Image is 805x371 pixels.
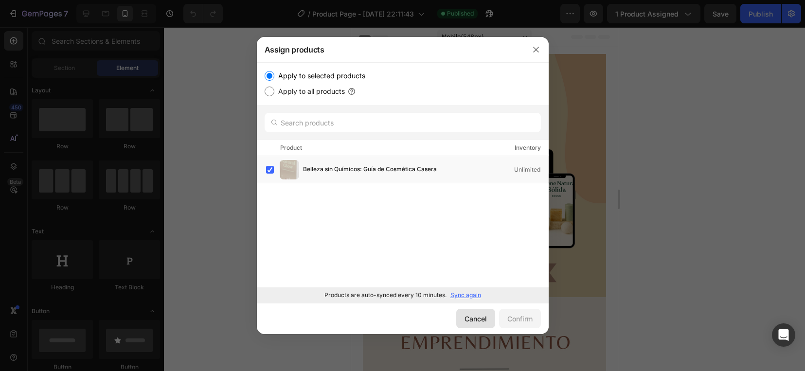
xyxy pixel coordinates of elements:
[772,323,795,347] div: Open Intercom Messenger
[280,160,299,179] img: product-img
[450,291,481,300] p: Sync again
[465,314,487,324] div: Cancel
[90,5,132,15] span: Mobile ( 548 px)
[303,164,437,175] span: Belleza sin Químicos: Guía de Cosmética Casera
[514,165,548,175] div: Unlimited
[456,309,495,328] button: Cancel
[515,143,541,153] div: Inventory
[257,62,549,302] div: />
[265,113,541,132] input: Search products
[499,309,541,328] button: Confirm
[324,291,447,300] p: Products are auto-synced every 10 minutes.
[507,314,533,324] div: Confirm
[274,86,345,97] label: Apply to all products
[274,70,365,82] label: Apply to selected products
[257,37,523,62] div: Assign products
[12,27,255,270] img: image_demo.jpg
[280,143,302,153] div: Product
